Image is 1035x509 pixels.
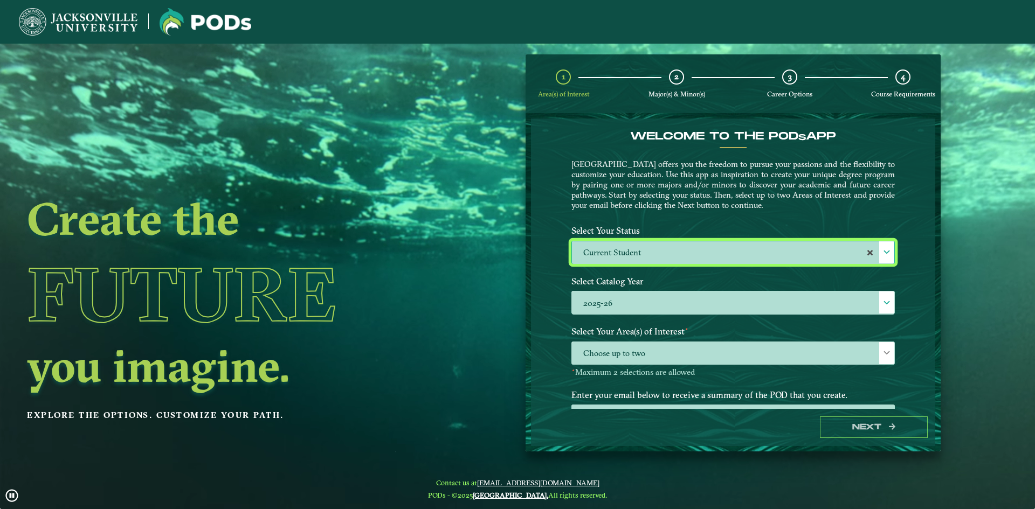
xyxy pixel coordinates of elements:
span: Contact us at [428,478,607,487]
label: Enter your email below to receive a summary of the POD that you create. [563,385,903,405]
p: Maximum 2 selections are allowed [571,367,895,378]
h2: Create the [27,196,439,241]
span: 3 [788,72,792,82]
label: Current Student [572,241,894,264]
span: 2 [674,72,679,82]
label: 2025-26 [572,291,894,315]
span: PODs - ©2025 All rights reserved. [428,491,607,499]
span: Choose up to two [572,342,894,365]
span: Course Requirements [871,90,935,98]
span: 1 [562,72,565,82]
img: Jacksonville University logo [160,8,251,36]
span: Career Options [767,90,812,98]
span: Major(s) & Minor(s) [648,90,705,98]
label: Select Your Area(s) of Interest [563,322,903,341]
sup: ⋆ [571,366,575,374]
h4: Welcome to the POD app [571,130,895,143]
span: 4 [901,72,905,82]
a: [GEOGRAPHIC_DATA]. [473,491,548,499]
sub: s [798,133,806,143]
h2: you imagine. [27,343,439,388]
sup: ⋆ [685,325,689,333]
h1: Future [27,245,439,343]
input: Enter your email [571,405,895,428]
span: Area(s) of Interest [538,90,589,98]
label: Select Catalog Year [563,271,903,291]
a: [EMAIL_ADDRESS][DOMAIN_NAME] [477,478,599,487]
p: Explore the options. Customize your path. [27,407,439,423]
label: Select Your Status [563,221,903,241]
img: Jacksonville University logo [19,8,137,36]
button: Next [820,416,928,438]
p: [GEOGRAPHIC_DATA] offers you the freedom to pursue your passions and the flexibility to customize... [571,159,895,210]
